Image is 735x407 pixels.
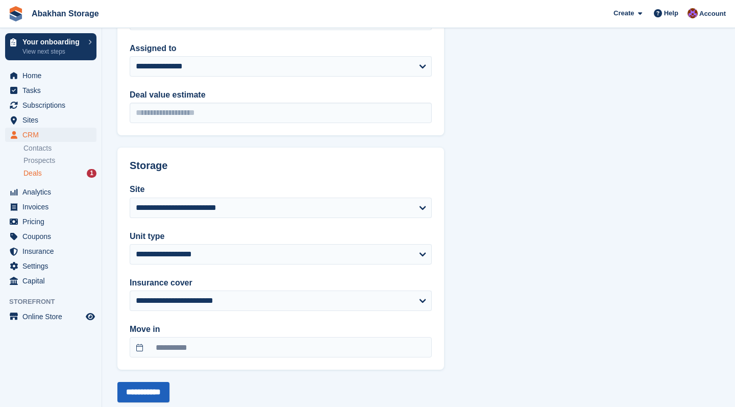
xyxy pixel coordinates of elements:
[22,309,84,324] span: Online Store
[5,98,96,112] a: menu
[22,98,84,112] span: Subscriptions
[22,214,84,229] span: Pricing
[688,8,698,18] img: William Abakhan
[130,89,432,101] label: Deal value estimate
[22,274,84,288] span: Capital
[5,274,96,288] a: menu
[22,113,84,127] span: Sites
[22,244,84,258] span: Insurance
[23,143,96,153] a: Contacts
[22,47,83,56] p: View next steps
[22,83,84,98] span: Tasks
[23,169,42,178] span: Deals
[699,9,726,19] span: Account
[87,169,96,178] div: 1
[22,200,84,214] span: Invoices
[5,229,96,244] a: menu
[22,259,84,273] span: Settings
[130,230,432,243] label: Unit type
[5,200,96,214] a: menu
[5,113,96,127] a: menu
[5,83,96,98] a: menu
[130,160,432,172] h2: Storage
[5,309,96,324] a: menu
[5,244,96,258] a: menu
[5,214,96,229] a: menu
[5,185,96,199] a: menu
[614,8,634,18] span: Create
[130,323,432,336] label: Move in
[8,6,23,21] img: stora-icon-8386f47178a22dfd0bd8f6a31ec36ba5ce8667c1dd55bd0f319d3a0aa187defe.svg
[5,33,96,60] a: Your onboarding View next steps
[130,42,432,55] label: Assigned to
[130,183,432,196] label: Site
[22,229,84,244] span: Coupons
[22,68,84,83] span: Home
[23,168,96,179] a: Deals 1
[22,185,84,199] span: Analytics
[28,5,103,22] a: Abakhan Storage
[9,297,102,307] span: Storefront
[5,68,96,83] a: menu
[23,155,96,166] a: Prospects
[84,310,96,323] a: Preview store
[5,128,96,142] a: menu
[664,8,678,18] span: Help
[22,128,84,142] span: CRM
[22,38,83,45] p: Your onboarding
[130,277,432,289] label: Insurance cover
[5,259,96,273] a: menu
[23,156,55,165] span: Prospects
